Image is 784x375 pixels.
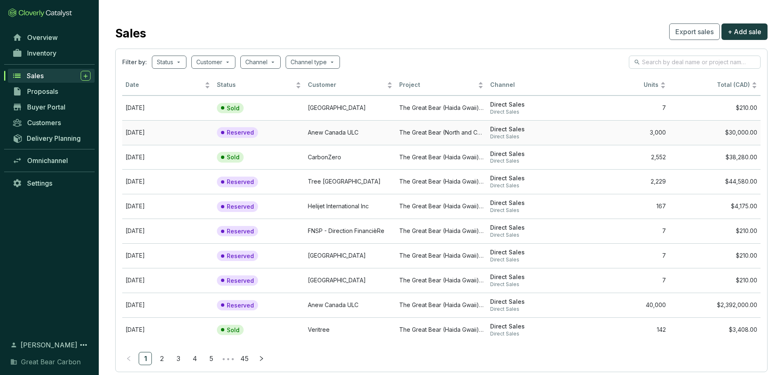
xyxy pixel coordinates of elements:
[396,219,487,243] td: The Great Bear (Haida Gwaii) Forest Carbon Project
[258,356,264,361] span: right
[27,134,81,142] span: Delivery Planning
[308,81,385,89] span: Customer
[122,194,214,219] td: Sep 05 2025
[728,27,761,37] span: + Add sale
[717,81,750,88] span: Total (CAD)
[396,145,487,170] td: The Great Bear (Haida Gwaii) Forest Carbon Project
[227,326,240,334] p: Sold
[305,169,396,194] td: Tree Canada
[305,317,396,342] td: Veritree
[578,169,670,194] td: 2,229
[227,252,254,260] p: Reserved
[122,352,135,365] li: Previous Page
[396,120,487,145] td: The Great Bear (North and Central-Mid Coast) Forest Carbon Project
[122,317,214,342] td: Aug 21 2025
[669,145,761,170] td: $38,280.00
[188,352,201,365] a: 4
[205,352,217,365] a: 5
[115,25,146,42] h2: Sales
[305,194,396,219] td: Helijet International Inc
[578,317,670,342] td: 142
[122,95,214,120] td: Aug 28 2025
[669,219,761,243] td: $210.00
[305,268,396,293] td: University Of Guelph
[27,119,61,127] span: Customers
[490,224,575,232] span: Direct Sales
[8,46,95,60] a: Inventory
[8,30,95,44] a: Overview
[396,95,487,120] td: The Great Bear (Haida Gwaii) Forest Carbon Project
[669,243,761,268] td: $210.00
[490,281,575,288] span: Direct Sales
[490,249,575,256] span: Direct Sales
[305,75,396,95] th: Customer
[490,109,575,115] span: Direct Sales
[669,95,761,120] td: $210.00
[490,175,575,182] span: Direct Sales
[27,179,52,187] span: Settings
[172,352,185,365] li: 3
[8,131,95,145] a: Delivery Planning
[578,95,670,120] td: 7
[8,100,95,114] a: Buyer Portal
[155,352,168,365] li: 2
[490,150,575,158] span: Direct Sales
[675,27,714,37] span: Export sales
[221,352,234,365] li: Next 5 Pages
[578,293,670,317] td: 40,000
[490,126,575,133] span: Direct Sales
[669,169,761,194] td: $44,580.00
[156,352,168,365] a: 2
[578,194,670,219] td: 167
[122,352,135,365] button: left
[27,49,56,57] span: Inventory
[578,268,670,293] td: 7
[122,145,214,170] td: Aug 29 2025
[122,58,147,66] span: Filter by:
[305,120,396,145] td: Anew Canada ULC
[396,317,487,342] td: The Great Bear (Haida Gwaii) Forest Carbon Project
[396,75,487,95] th: Project
[578,219,670,243] td: 7
[305,219,396,243] td: FNSP - Direction FinancièRe
[227,228,254,235] p: Reserved
[305,145,396,170] td: CarbonZero
[122,120,214,145] td: Sep 18 2025
[642,58,748,67] input: Search by deal name or project name...
[490,256,575,263] span: Direct Sales
[490,182,575,189] span: Direct Sales
[205,352,218,365] li: 5
[122,75,214,95] th: Date
[227,129,254,136] p: Reserved
[139,352,152,365] li: 1
[490,207,575,214] span: Direct Sales
[490,331,575,337] span: Direct Sales
[396,243,487,268] td: The Great Bear (Haida Gwaii) Forest Carbon Project
[188,352,201,365] li: 4
[490,298,575,306] span: Direct Sales
[122,219,214,243] td: Aug 28 2025
[122,169,214,194] td: Sep 11 2025
[217,81,294,89] span: Status
[396,169,487,194] td: The Great Bear (Haida Gwaii) Forest Carbon Project
[396,268,487,293] td: The Great Bear (Haida Gwaii) Forest Carbon Project
[227,203,254,210] p: Reserved
[255,352,268,365] li: Next Page
[27,87,58,95] span: Proposals
[8,84,95,98] a: Proposals
[578,145,670,170] td: 2,552
[305,243,396,268] td: University Of British Columbia
[126,356,132,361] span: left
[490,323,575,331] span: Direct Sales
[8,176,95,190] a: Settings
[399,81,477,89] span: Project
[582,81,659,89] span: Units
[490,101,575,109] span: Direct Sales
[227,277,254,284] p: Reserved
[238,352,251,365] a: 45
[27,103,65,111] span: Buyer Portal
[721,23,768,40] button: + Add sale
[490,273,575,281] span: Direct Sales
[578,243,670,268] td: 7
[669,293,761,317] td: $2,392,000.00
